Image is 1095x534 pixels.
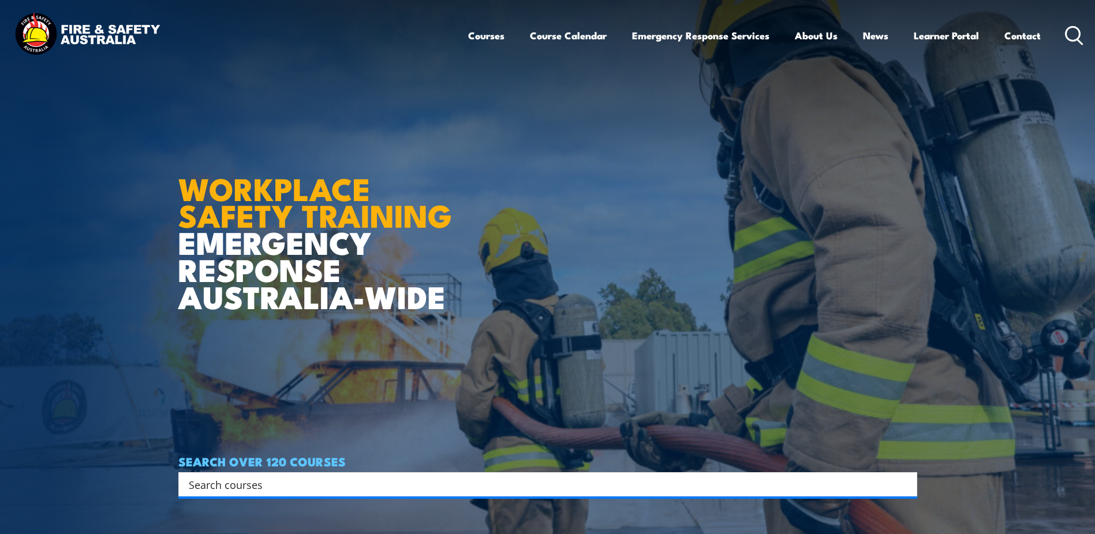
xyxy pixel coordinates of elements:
form: Search form [191,476,894,492]
h4: SEARCH OVER 120 COURSES [178,455,917,468]
a: Learner Portal [914,20,979,51]
a: Courses [468,20,504,51]
a: News [863,20,888,51]
a: Contact [1004,20,1041,51]
a: Emergency Response Services [632,20,769,51]
a: About Us [795,20,838,51]
h1: EMERGENCY RESPONSE AUSTRALIA-WIDE [178,146,461,310]
button: Search magnifier button [897,476,913,492]
input: Search input [189,476,892,493]
strong: WORKPLACE SAFETY TRAINING [178,164,452,239]
a: Course Calendar [530,20,607,51]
